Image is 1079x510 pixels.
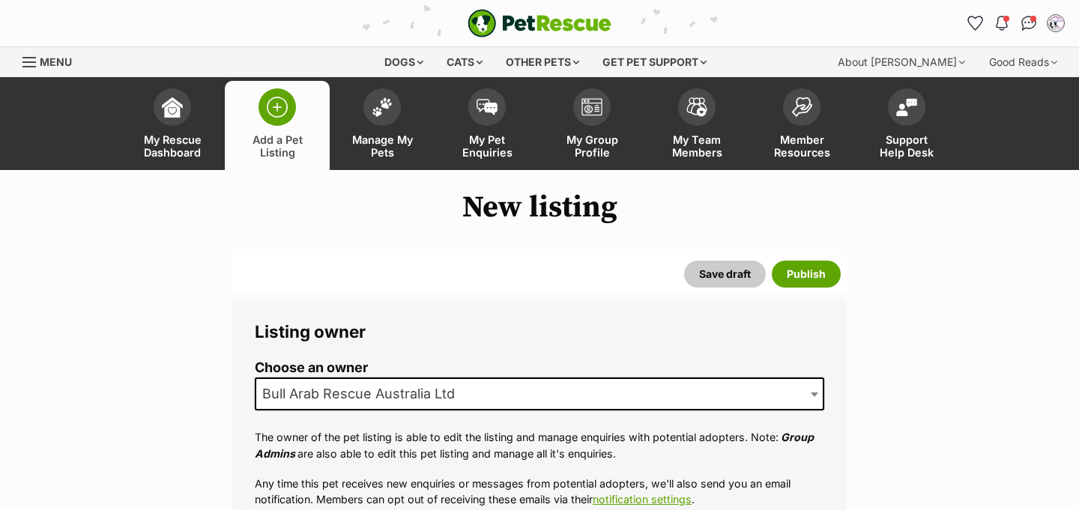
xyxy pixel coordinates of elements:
p: The owner of the pet listing is able to edit the listing and manage enquiries with potential adop... [255,429,824,461]
div: Dogs [374,47,434,77]
span: Bull Arab Rescue Australia Ltd [255,377,824,410]
span: Support Help Desk [873,133,940,159]
a: Manage My Pets [330,81,435,170]
span: My Group Profile [558,133,626,159]
span: Bull Arab Rescue Australia Ltd [256,383,470,404]
a: PetRescue [468,9,611,37]
button: Publish [772,261,841,288]
a: notification settings [593,493,692,506]
a: Support Help Desk [854,81,959,170]
span: Member Resources [768,133,835,159]
img: notifications-46538b983faf8c2785f20acdc204bb7945ddae34d4c08c2a6579f10ce5e182be.svg [996,16,1008,31]
img: pet-enquiries-icon-7e3ad2cf08bfb03b45e93fb7055b45f3efa6380592205ae92323e6603595dc1f.svg [477,99,498,115]
a: My Team Members [644,81,749,170]
img: manage-my-pets-icon-02211641906a0b7f246fdf0571729dbe1e7629f14944591b6c1af311fb30b64b.svg [372,97,393,117]
img: logo-e224e6f780fb5917bec1dbf3a21bbac754714ae5b6737aabdf751b685950b380.svg [468,9,611,37]
label: Choose an owner [255,360,824,376]
div: Get pet support [592,47,717,77]
img: member-resources-icon-8e73f808a243e03378d46382f2149f9095a855e16c252ad45f914b54edf8863c.svg [791,97,812,117]
a: Menu [22,47,82,74]
div: About [PERSON_NAME] [827,47,976,77]
img: group-profile-icon-3fa3cf56718a62981997c0bc7e787c4b2cf8bcc04b72c1350f741eb67cf2f40e.svg [581,98,602,116]
a: My Pet Enquiries [435,81,539,170]
span: My Team Members [663,133,731,159]
img: team-members-icon-5396bd8760b3fe7c0b43da4ab00e1e3bb1a5d9ba89233759b79545d2d3fc5d0d.svg [686,97,707,117]
a: My Group Profile [539,81,644,170]
img: help-desk-icon-fdf02630f3aa405de69fd3d07c3f3aa587a6932b1a1747fa1d2bba05be0121f9.svg [896,98,917,116]
span: My Pet Enquiries [453,133,521,159]
a: Member Resources [749,81,854,170]
a: Favourites [963,11,987,35]
span: Manage My Pets [348,133,416,159]
div: Other pets [495,47,590,77]
button: My account [1044,11,1068,35]
span: My Rescue Dashboard [139,133,206,159]
img: add-pet-listing-icon-0afa8454b4691262ce3f59096e99ab1cd57d4a30225e0717b998d2c9b9846f56.svg [267,97,288,118]
button: Notifications [990,11,1014,35]
img: chat-41dd97257d64d25036548639549fe6c8038ab92f7586957e7f3b1b290dea8141.svg [1021,16,1037,31]
img: Bull Arab Rescue Australia Ltd profile pic [1048,16,1063,31]
span: Listing owner [255,321,366,341]
em: Group Admins [255,431,814,459]
a: Add a Pet Listing [225,81,330,170]
img: dashboard-icon-eb2f2d2d3e046f16d808141f083e7271f6b2e854fb5c12c21221c1fb7104beca.svg [162,97,183,118]
div: Cats [436,47,493,77]
ul: Account quick links [963,11,1068,35]
span: Add a Pet Listing [244,133,311,159]
p: Any time this pet receives new enquiries or messages from potential adopters, we'll also send you... [255,476,824,508]
div: Good Reads [979,47,1068,77]
a: My Rescue Dashboard [120,81,225,170]
span: Menu [40,55,72,68]
button: Save draft [684,261,766,288]
a: Conversations [1017,11,1041,35]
